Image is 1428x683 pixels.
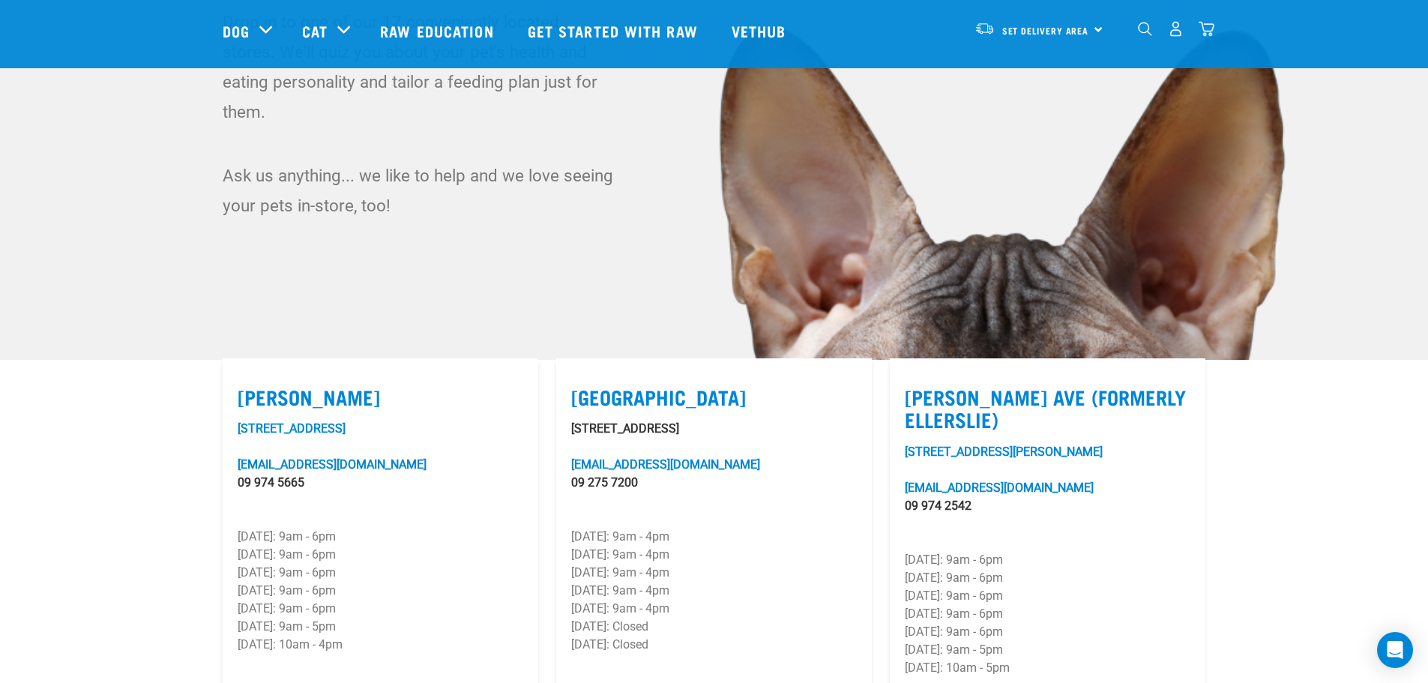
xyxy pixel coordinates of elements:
p: [DATE]: 9am - 6pm [238,528,523,546]
p: [DATE]: Closed [571,636,857,654]
p: [DATE]: 9am - 6pm [238,600,523,618]
label: [PERSON_NAME] [238,385,523,409]
p: [DATE]: 9am - 6pm [238,546,523,564]
p: [DATE]: 9am - 6pm [905,587,1190,605]
a: [EMAIL_ADDRESS][DOMAIN_NAME] [238,457,427,472]
label: [PERSON_NAME] Ave (Formerly Ellerslie) [905,385,1190,431]
p: [DATE]: 9am - 6pm [238,564,523,582]
img: van-moving.png [974,22,995,35]
a: Dog [223,19,250,42]
img: user.png [1168,21,1184,37]
a: Vethub [717,1,805,61]
p: [DATE]: 9am - 6pm [905,551,1190,569]
p: [DATE]: 9am - 4pm [571,564,857,582]
p: [DATE]: 10am - 4pm [238,636,523,654]
a: Cat [302,19,328,42]
p: [DATE]: 9am - 6pm [905,605,1190,623]
a: [EMAIL_ADDRESS][DOMAIN_NAME] [905,481,1094,495]
p: [DATE]: 9am - 5pm [905,641,1190,659]
span: Set Delivery Area [1002,28,1089,33]
p: [DATE]: 9am - 4pm [571,600,857,618]
p: [DATE]: 9am - 4pm [571,528,857,546]
a: [STREET_ADDRESS][PERSON_NAME] [905,445,1103,459]
a: Raw Education [365,1,512,61]
a: 09 974 5665 [238,475,304,490]
p: [DATE]: 10am - 5pm [905,659,1190,677]
p: [DATE]: 9am - 6pm [238,582,523,600]
img: home-icon@2x.png [1199,21,1214,37]
p: Ask us anything... we like to help and we love seeing your pets in-store, too! [223,160,616,220]
a: [STREET_ADDRESS] [238,421,346,436]
img: home-icon-1@2x.png [1138,22,1152,36]
p: [STREET_ADDRESS] [571,420,857,438]
a: [EMAIL_ADDRESS][DOMAIN_NAME] [571,457,760,472]
label: [GEOGRAPHIC_DATA] [571,385,857,409]
a: Get started with Raw [513,1,717,61]
a: 09 275 7200 [571,475,638,490]
p: [DATE]: 9am - 6pm [905,569,1190,587]
div: Open Intercom Messenger [1377,632,1413,668]
p: [DATE]: 9am - 6pm [905,623,1190,641]
a: 09 974 2542 [905,499,971,513]
p: [DATE]: 9am - 5pm [238,618,523,636]
p: [DATE]: 9am - 4pm [571,546,857,564]
p: [DATE]: Closed [571,618,857,636]
p: [DATE]: 9am - 4pm [571,582,857,600]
